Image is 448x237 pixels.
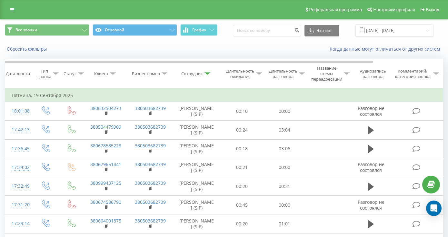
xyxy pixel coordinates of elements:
[90,124,121,130] a: 380504479909
[173,139,220,158] td: [PERSON_NAME] (SIP)
[221,214,264,233] td: 00:20
[90,199,121,205] a: 380674586790
[373,7,415,12] span: Настройки профиля
[426,7,439,12] span: Выход
[12,161,26,174] div: 17:34:02
[263,121,306,139] td: 03:04
[12,217,26,230] div: 17:29:14
[173,214,220,233] td: [PERSON_NAME] (SIP)
[173,196,220,214] td: [PERSON_NAME] (SIP)
[181,71,203,76] div: Сотрудник
[93,24,177,36] button: Основной
[90,161,121,167] a: 380679651441
[221,121,264,139] td: 00:24
[356,68,390,79] div: Аудиозапись разговора
[358,161,384,173] span: Разговор не состоялся
[173,177,220,196] td: [PERSON_NAME] (SIP)
[90,143,121,149] a: 380678585228
[309,7,362,12] span: Реферальная программа
[358,105,384,117] span: Разговор не состоялся
[94,71,108,76] div: Клиент
[135,180,166,186] a: 380503682739
[358,199,384,211] span: Разговор не состоялся
[135,124,166,130] a: 380503682739
[426,201,442,216] div: Open Intercom Messenger
[192,28,206,32] span: График
[269,68,297,79] div: Длительность разговора
[330,46,443,52] a: Когда данные могут отличаться от других систем
[304,25,339,36] button: Экспорт
[221,196,264,214] td: 00:45
[226,68,254,79] div: Длительность ожидания
[132,71,160,76] div: Бизнес номер
[263,177,306,196] td: 00:31
[135,161,166,167] a: 380503682739
[233,25,301,36] input: Поиск по номеру
[311,65,342,82] div: Название схемы переадресации
[221,158,264,177] td: 00:21
[64,71,76,76] div: Статус
[263,214,306,233] td: 01:01
[173,158,220,177] td: [PERSON_NAME] (SIP)
[90,218,121,224] a: 380664001875
[263,102,306,121] td: 00:00
[37,68,51,79] div: Тип звонка
[263,196,306,214] td: 00:00
[12,199,26,211] div: 17:31:20
[135,143,166,149] a: 380503682739
[394,68,432,79] div: Комментарий/категория звонка
[12,180,26,193] div: 17:32:49
[263,139,306,158] td: 03:06
[221,177,264,196] td: 00:20
[12,123,26,136] div: 17:42:13
[90,180,121,186] a: 380999437125
[5,46,50,52] button: Сбросить фильтры
[135,218,166,224] a: 380503682739
[6,71,30,76] div: Дата звонка
[12,143,26,155] div: 17:36:45
[221,102,264,121] td: 00:10
[135,105,166,111] a: 380503682739
[135,199,166,205] a: 380503682739
[180,24,217,36] button: График
[221,139,264,158] td: 00:18
[12,105,26,117] div: 18:01:08
[173,121,220,139] td: [PERSON_NAME] (SIP)
[263,158,306,177] td: 00:00
[90,105,121,111] a: 380632504273
[173,102,220,121] td: [PERSON_NAME] (SIP)
[15,27,37,33] span: Все звонки
[5,89,443,102] td: Пятница, 19 Сентября 2025
[5,24,89,36] button: Все звонки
